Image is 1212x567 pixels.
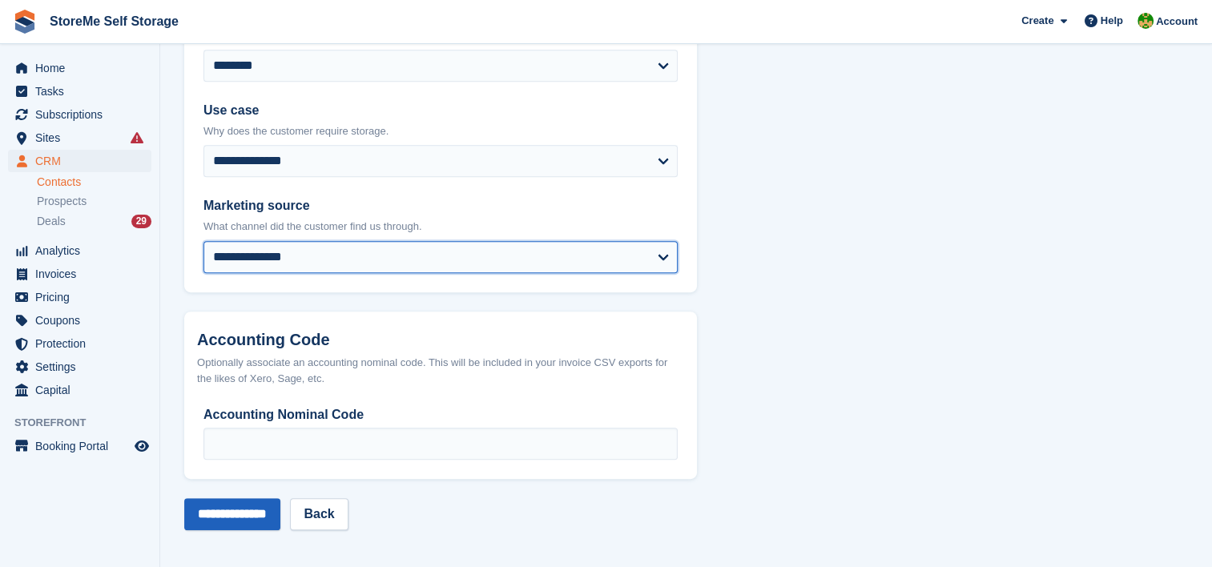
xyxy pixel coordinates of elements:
label: Accounting Nominal Code [203,405,678,424]
span: Invoices [35,263,131,285]
span: Pricing [35,286,131,308]
a: Back [290,498,348,530]
a: menu [8,263,151,285]
a: menu [8,127,151,149]
img: stora-icon-8386f47178a22dfd0bd8f6a31ec36ba5ce8667c1dd55bd0f319d3a0aa187defe.svg [13,10,37,34]
span: Account [1156,14,1198,30]
span: Capital [35,379,131,401]
span: Tasks [35,80,131,103]
a: Contacts [37,175,151,190]
p: Why does the customer require storage. [203,123,678,139]
p: What channel did the customer find us through. [203,219,678,235]
span: Booking Portal [35,435,131,457]
a: StoreMe Self Storage [43,8,185,34]
img: StorMe [1138,13,1154,29]
span: Prospects [37,194,87,209]
span: Sites [35,127,131,149]
span: Analytics [35,239,131,262]
label: Use case [203,101,678,120]
a: menu [8,103,151,126]
a: menu [8,57,151,79]
span: CRM [35,150,131,172]
a: menu [8,150,151,172]
a: menu [8,435,151,457]
a: menu [8,239,151,262]
span: Help [1101,13,1123,29]
span: Subscriptions [35,103,131,126]
a: menu [8,309,151,332]
i: Smart entry sync failures have occurred [131,131,143,144]
span: Coupons [35,309,131,332]
a: menu [8,356,151,378]
div: Optionally associate an accounting nominal code. This will be included in your invoice CSV export... [197,355,684,386]
span: Storefront [14,415,159,431]
span: Protection [35,332,131,355]
a: menu [8,286,151,308]
span: Home [35,57,131,79]
a: menu [8,80,151,103]
a: menu [8,332,151,355]
span: Deals [37,214,66,229]
a: Prospects [37,193,151,210]
h2: Accounting Code [197,331,684,349]
div: 29 [131,215,151,228]
a: Deals 29 [37,213,151,230]
a: Preview store [132,436,151,456]
a: menu [8,379,151,401]
span: Settings [35,356,131,378]
span: Create [1021,13,1053,29]
label: Marketing source [203,196,678,215]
